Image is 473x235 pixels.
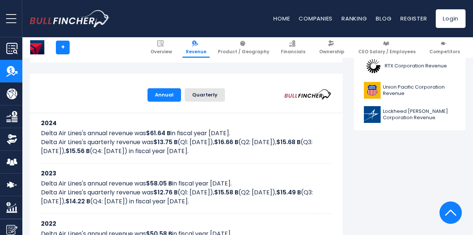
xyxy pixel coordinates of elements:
[41,188,331,206] p: Delta Air Lines's quarterly revenue was (Q1: [DATE]), (Q2: [DATE]), (Q3: [DATE]), (Q4: [DATE]) in...
[147,37,175,58] a: Overview
[400,15,427,22] a: Register
[426,37,463,58] a: Competitors
[436,9,466,28] a: Login
[376,15,391,22] a: Blog
[273,15,290,22] a: Home
[146,179,172,188] b: $58.05 B
[41,129,331,138] p: Delta Air Lines's annual revenue was in fiscal year [DATE].
[30,10,110,27] a: Go to homepage
[41,219,331,228] h3: 2022
[342,15,367,22] a: Ranking
[277,37,309,58] a: Financials
[147,88,181,102] button: Annual
[429,49,460,55] span: Competitors
[218,49,269,55] span: Product / Geography
[182,37,210,58] a: Revenue
[150,49,172,55] span: Overview
[56,41,70,54] a: +
[41,169,331,178] h3: 2023
[6,134,18,145] img: Ownership
[276,138,301,146] b: $15.68 B
[41,138,331,156] p: Delta Air Lines's quarterly revenue was (Q1: [DATE]), (Q2: [DATE]), (Q3: [DATE]), (Q4: [DATE]) in...
[359,80,460,101] a: Union Pacific Corporation Revenue
[281,49,305,55] span: Financials
[355,37,419,58] a: CEO Salary / Employees
[359,56,460,76] a: RTX Corporation Revenue
[316,37,348,58] a: Ownership
[276,188,301,197] b: $15.49 B
[359,104,460,125] a: Lockheed [PERSON_NAME] Corporation Revenue
[30,40,44,54] img: DAL logo
[214,188,238,197] b: $15.58 B
[66,197,90,206] b: $14.22 B
[185,88,225,102] button: Quarterly
[153,138,178,146] b: $13.75 B
[299,15,333,22] a: Companies
[41,118,331,128] h3: 2024
[364,82,381,99] img: UNP logo
[30,10,110,27] img: bullfincher logo
[66,147,90,155] b: $15.56 B
[214,138,238,146] b: $16.66 B
[41,179,331,188] p: Delta Air Lines's annual revenue was in fiscal year [DATE].
[146,129,171,137] b: $61.64 B
[358,49,416,55] span: CEO Salary / Employees
[186,49,206,55] span: Revenue
[153,188,178,197] b: $12.76 B
[364,58,382,74] img: RTX logo
[364,106,381,123] img: LMT logo
[319,49,345,55] span: Ownership
[215,37,273,58] a: Product / Geography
